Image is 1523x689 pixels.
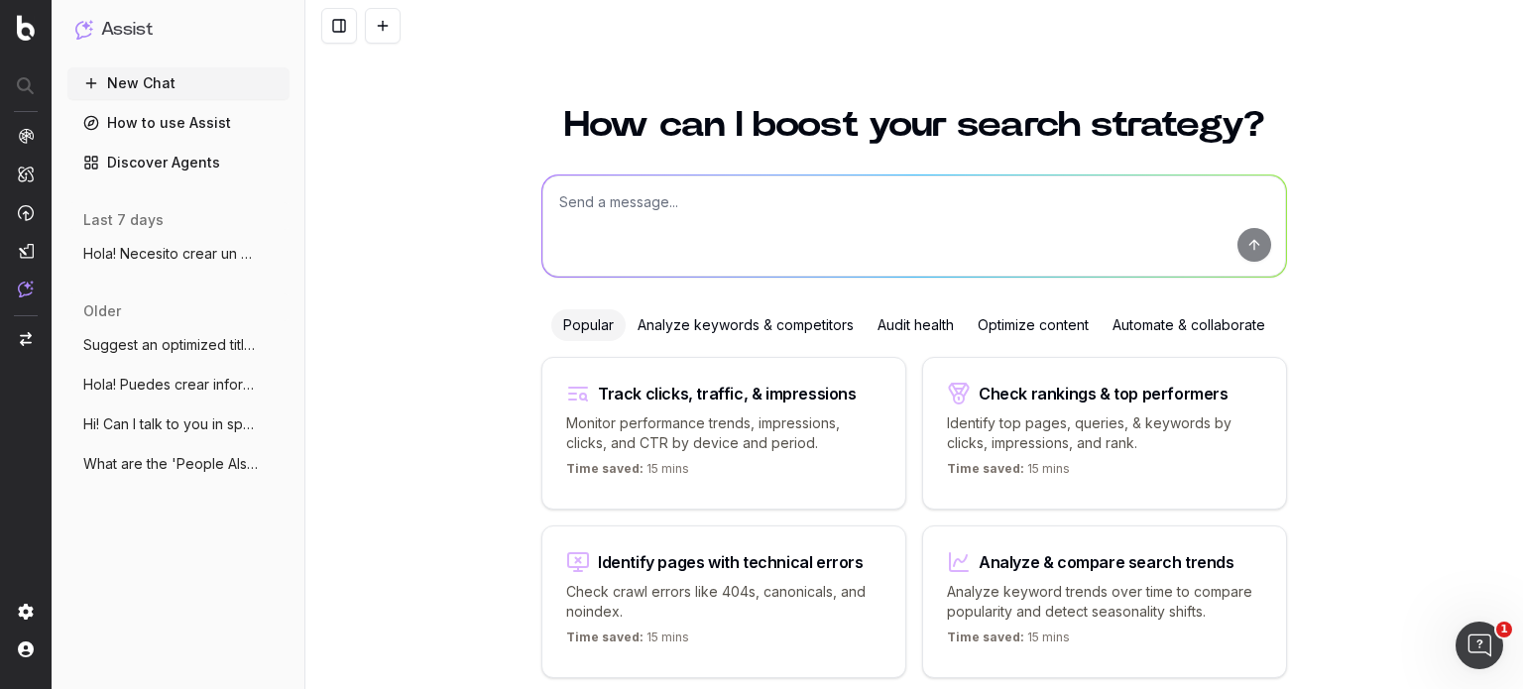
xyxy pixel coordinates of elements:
iframe: Intercom live chat [1456,622,1503,669]
img: Assist [18,281,34,297]
span: Hi! Can I talk to you in spanish? [83,414,258,434]
div: Analyze & compare search trends [979,554,1234,570]
p: 15 mins [566,630,689,653]
p: 15 mins [566,461,689,485]
button: Hola! Necesito crear un contenido sobre [67,238,290,270]
div: Audit health [866,309,966,341]
p: 15 mins [947,461,1070,485]
img: My account [18,641,34,657]
img: Intelligence [18,166,34,182]
h1: Assist [101,16,153,44]
img: Switch project [20,332,32,346]
span: Hola! Puedes crear informes personalizad [83,375,258,395]
button: What are the 'People Also Ask' questions [67,448,290,480]
div: Analyze keywords & competitors [626,309,866,341]
img: Botify logo [17,15,35,41]
div: Automate & collaborate [1101,309,1277,341]
div: Popular [551,309,626,341]
img: Setting [18,604,34,620]
a: Discover Agents [67,147,290,178]
span: Suggest an optimized title and descripti [83,335,258,355]
div: Identify pages with technical errors [598,554,864,570]
p: Identify top pages, queries, & keywords by clicks, impressions, and rank. [947,413,1262,453]
div: Optimize content [966,309,1101,341]
a: How to use Assist [67,107,290,139]
img: Activation [18,204,34,221]
span: Time saved: [566,461,644,476]
span: Time saved: [947,461,1024,476]
h1: How can I boost your search strategy? [541,107,1287,143]
img: Analytics [18,128,34,144]
span: Time saved: [947,630,1024,644]
p: 15 mins [947,630,1070,653]
span: 1 [1496,622,1512,637]
button: Assist [75,16,282,44]
div: Check rankings & top performers [979,386,1229,402]
span: Time saved: [566,630,644,644]
p: Monitor performance trends, impressions, clicks, and CTR by device and period. [566,413,881,453]
img: Assist [75,20,93,39]
p: Check crawl errors like 404s, canonicals, and noindex. [566,582,881,622]
p: Analyze keyword trends over time to compare popularity and detect seasonality shifts. [947,582,1262,622]
span: What are the 'People Also Ask' questions [83,454,258,474]
img: Studio [18,243,34,259]
div: Track clicks, traffic, & impressions [598,386,857,402]
span: older [83,301,121,321]
button: Suggest an optimized title and descripti [67,329,290,361]
button: New Chat [67,67,290,99]
button: Hola! Puedes crear informes personalizad [67,369,290,401]
button: Hi! Can I talk to you in spanish? [67,408,290,440]
span: last 7 days [83,210,164,230]
span: Hola! Necesito crear un contenido sobre [83,244,258,264]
